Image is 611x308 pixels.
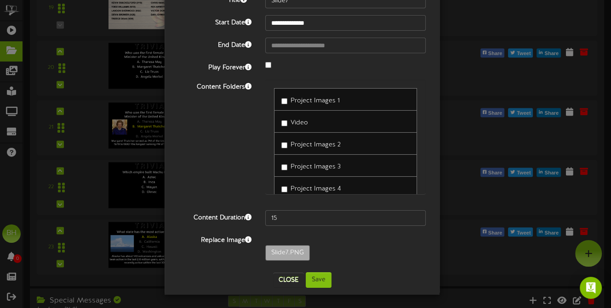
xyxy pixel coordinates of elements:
input: Video [281,120,287,126]
label: Start Date [171,15,258,28]
button: Save [306,272,331,288]
label: Replace Image [171,233,258,245]
span: Video [291,119,308,126]
input: Project Images 1 [281,98,287,104]
label: Play Forever [171,60,258,73]
span: Project Images 3 [291,163,341,170]
button: Close [273,273,304,287]
input: 15 [265,210,426,226]
input: Project Images 3 [281,164,287,170]
input: Project Images 4 [281,186,287,192]
span: Project Images 1 [291,97,340,104]
span: Project Images 4 [291,185,341,192]
label: Content Duration [171,210,258,223]
label: Content Folders [171,79,258,92]
div: Open Intercom Messenger [580,277,602,299]
label: End Date [171,38,258,50]
input: Project Images 2 [281,142,287,148]
span: Project Images 2 [291,141,341,148]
